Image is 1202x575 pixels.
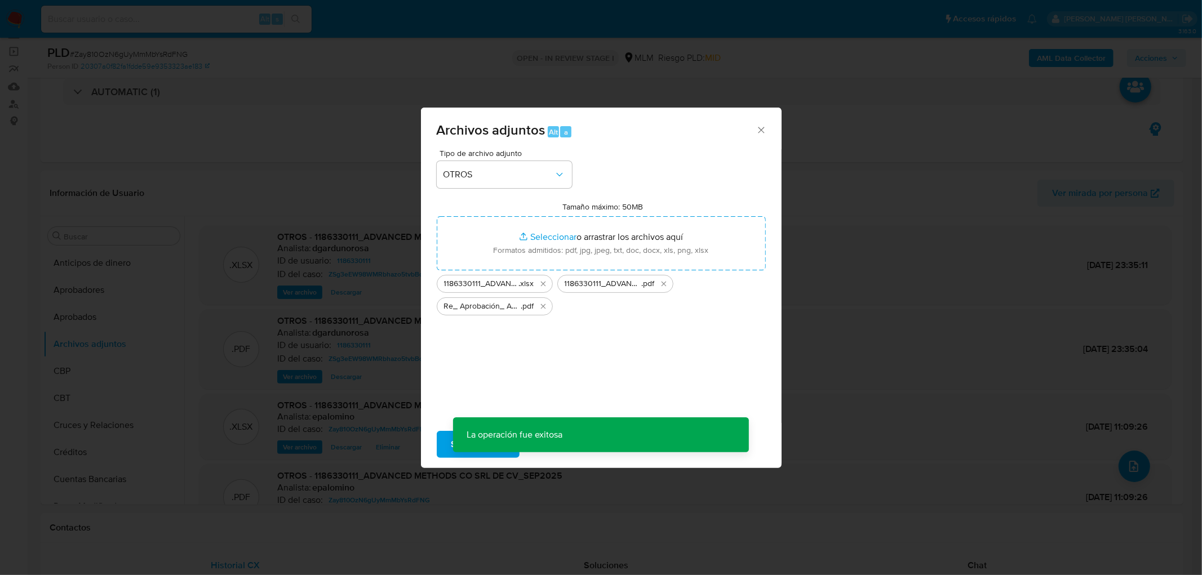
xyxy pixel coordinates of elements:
[642,278,655,289] span: .pdf
[444,301,521,312] span: Re_ Aprobación_ Análisis y cierre simplificado para escenario piloto High Volume MLM - [PERSON_NA...
[562,202,643,212] label: Tamaño máximo: 50MB
[437,161,572,188] button: OTROS
[549,127,558,137] span: Alt
[565,278,642,289] span: 1186330111_ADVANCED METHODS CO SRL DE CV_SEP2025
[657,277,671,291] button: Eliminar 1186330111_ADVANCED METHODS CO SRL DE CV_SEP2025.pdf
[564,127,568,137] span: a
[440,149,575,157] span: Tipo de archivo adjunto
[443,169,554,180] span: OTROS
[444,278,519,289] span: 1186330111_ADVANCED METHODS CO_SEP2025
[536,300,550,313] button: Eliminar Re_ Aprobación_ Análisis y cierre simplificado para escenario piloto High Volume MLM - e...
[437,120,545,140] span: Archivos adjuntos
[536,277,550,291] button: Eliminar 1186330111_ADVANCED METHODS CO_SEP2025.xlsx
[539,432,575,457] span: Cancelar
[521,301,534,312] span: .pdf
[756,124,766,135] button: Cerrar
[519,278,534,289] span: .xlsx
[437,270,766,315] ul: Archivos seleccionados
[451,432,505,457] span: Subir archivo
[453,417,576,452] p: La operación fue exitosa
[437,431,520,458] button: Subir archivo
